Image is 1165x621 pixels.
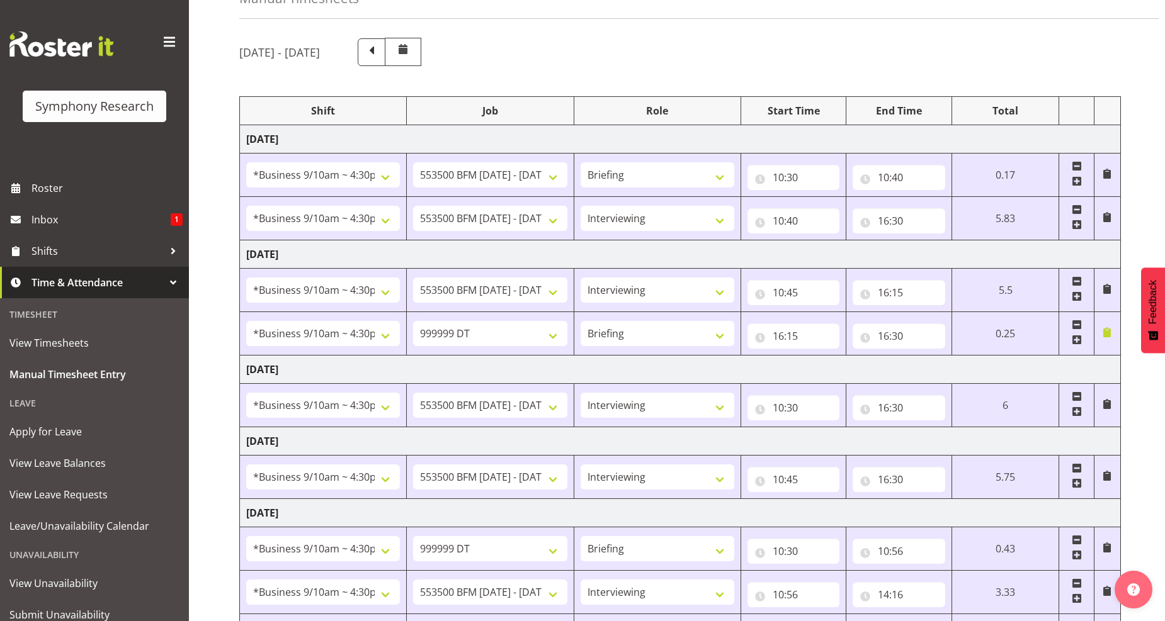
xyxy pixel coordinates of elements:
a: Leave/Unavailability Calendar [3,510,186,542]
td: 3.33 [952,571,1059,614]
td: 5.83 [952,197,1059,240]
input: Click to select... [747,323,840,349]
input: Click to select... [853,539,945,564]
div: Total [958,103,1052,118]
span: Feedback [1147,280,1159,324]
td: 5.75 [952,456,1059,499]
h5: [DATE] - [DATE] [239,45,320,59]
td: 0.43 [952,527,1059,571]
td: [DATE] [240,499,1121,527]
td: 0.17 [952,154,1059,197]
td: [DATE] [240,240,1121,269]
span: Time & Attendance [31,273,164,292]
a: Manual Timesheet Entry [3,359,186,390]
span: Inbox [31,210,171,229]
input: Click to select... [853,280,945,305]
td: 0.25 [952,312,1059,355]
input: Click to select... [747,582,840,607]
span: Shifts [31,242,164,260]
span: Roster [31,179,183,198]
td: [DATE] [240,355,1121,384]
div: Job [413,103,567,118]
input: Click to select... [853,395,945,420]
a: View Leave Requests [3,479,186,510]
span: Manual Timesheet Entry [9,365,179,384]
td: [DATE] [240,427,1121,456]
td: 6 [952,384,1059,427]
span: View Leave Balances [9,454,179,473]
a: View Timesheets [3,327,186,359]
input: Click to select... [747,467,840,492]
div: End Time [853,103,945,118]
span: 1 [171,213,183,226]
button: Feedback - Show survey [1141,267,1165,353]
input: Click to select... [747,208,840,233]
input: Click to select... [747,539,840,564]
img: Rosterit website logo [9,31,113,57]
div: Start Time [747,103,840,118]
span: View Unavailability [9,574,179,593]
div: Symphony Research [35,97,154,116]
img: help-xxl-2.png [1127,583,1140,596]
span: Leave/Unavailability Calendar [9,517,179,535]
td: 5.5 [952,269,1059,312]
div: Unavailability [3,542,186,568]
div: Shift [246,103,400,118]
td: [DATE] [240,125,1121,154]
input: Click to select... [853,467,945,492]
input: Click to select... [747,395,840,420]
input: Click to select... [747,165,840,190]
div: Timesheet [3,301,186,327]
input: Click to select... [853,323,945,349]
div: Leave [3,390,186,416]
input: Click to select... [853,582,945,607]
a: View Leave Balances [3,447,186,479]
input: Click to select... [853,208,945,233]
span: View Timesheets [9,333,179,352]
span: View Leave Requests [9,485,179,504]
a: Apply for Leave [3,416,186,447]
div: Role [581,103,734,118]
input: Click to select... [853,165,945,190]
a: View Unavailability [3,568,186,599]
input: Click to select... [747,280,840,305]
span: Apply for Leave [9,422,179,441]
